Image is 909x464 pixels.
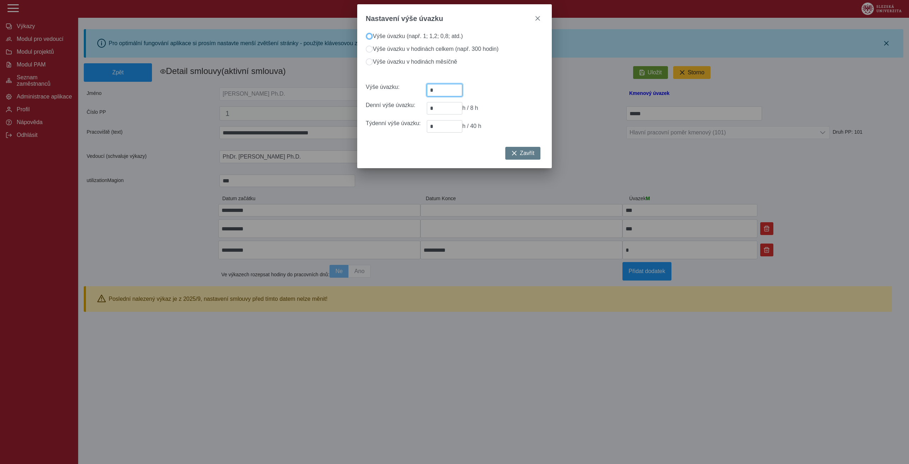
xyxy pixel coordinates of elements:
[373,46,499,52] label: Výše úvazku v hodinách celkem (např. 300 hodin)
[373,33,463,39] label: Výše úvazku (např. 1; 1,2; 0,8; atd.)
[363,99,424,117] div: Denní výše úvazku:
[363,117,424,135] div: Týdenní výše úvazku:
[520,150,534,156] span: Zavřít
[366,15,443,23] span: Nastavení výše úvazku
[363,81,424,99] div: Výše úvazku:
[532,13,543,24] button: close
[505,147,540,160] button: Zavřít
[462,105,478,111] span: h / 8 h
[462,123,481,129] span: h / 40 h
[373,59,457,65] label: Výše úvazku v hodinách měsíčně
